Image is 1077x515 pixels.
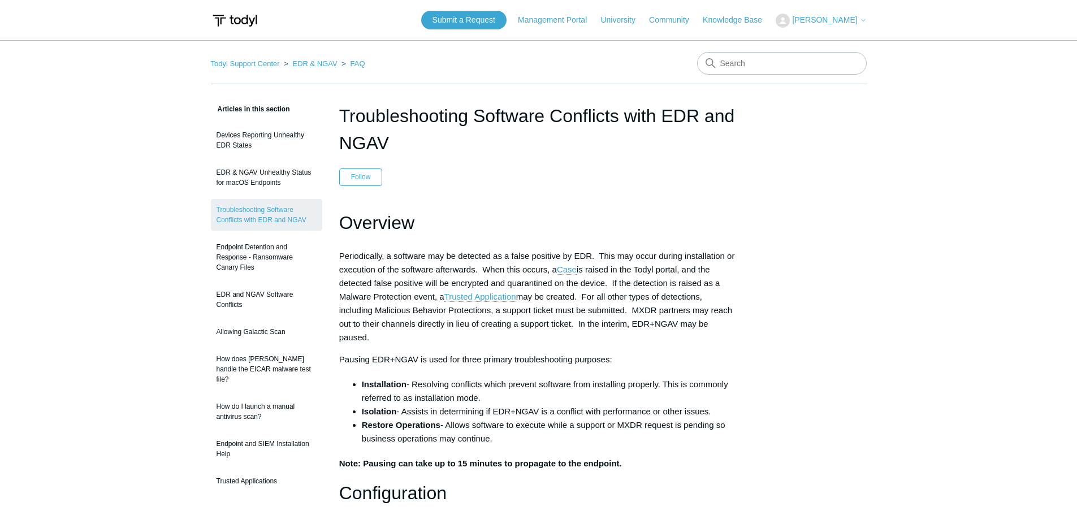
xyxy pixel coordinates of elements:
button: Follow Article [339,168,383,185]
h1: Troubleshooting Software Conflicts with EDR and NGAV [339,102,738,157]
a: Endpoint and SIEM Installation Help [211,433,322,465]
a: Submit a Request [421,11,507,29]
button: [PERSON_NAME] [776,14,866,28]
a: How does [PERSON_NAME] handle the EICAR malware test file? [211,348,322,390]
a: Trusted Application [444,292,516,302]
li: Todyl Support Center [211,59,282,68]
h1: Configuration [339,479,738,508]
a: Troubleshooting Software Conflicts with EDR and NGAV [211,199,322,231]
strong: Restore Operations [362,420,440,430]
span: [PERSON_NAME] [792,15,857,24]
a: University [600,14,646,26]
a: Todyl Support Center [211,59,280,68]
h1: Overview [339,209,738,237]
a: Endpoint Detention and Response - Ransomware Canary Files [211,236,322,278]
li: - Allows software to execute while a support or MXDR request is pending so business operations ma... [362,418,738,445]
strong: Note: Pausing can take up to 15 minutes to propagate to the endpoint. [339,458,622,468]
a: Community [649,14,700,26]
a: Case [557,265,577,275]
strong: Installation [362,379,406,389]
a: EDR & NGAV Unhealthy Status for macOS Endpoints [211,162,322,193]
a: Devices Reporting Unhealthy EDR States [211,124,322,156]
p: Pausing EDR+NGAV is used for three primary troubleshooting purposes: [339,353,738,366]
a: Knowledge Base [703,14,773,26]
strong: Isolation [362,406,397,416]
a: Management Portal [518,14,598,26]
li: - Resolving conflicts which prevent software from installing properly. This is commonly referred ... [362,378,738,405]
a: FAQ [351,59,365,68]
a: Trusted Applications [211,470,322,492]
input: Search [697,52,867,75]
li: FAQ [339,59,365,68]
li: - Assists in determining if EDR+NGAV is a conflict with performance or other issues. [362,405,738,418]
a: Allowing Galactic Scan [211,321,322,343]
li: EDR & NGAV [282,59,339,68]
a: How do I launch a manual antivirus scan? [211,396,322,427]
a: EDR & NGAV [292,59,337,68]
p: Periodically, a software may be detected as a false positive by EDR. This may occur during instal... [339,249,738,344]
img: Todyl Support Center Help Center home page [211,10,259,31]
span: Articles in this section [211,105,290,113]
a: EDR and NGAV Software Conflicts [211,284,322,315]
